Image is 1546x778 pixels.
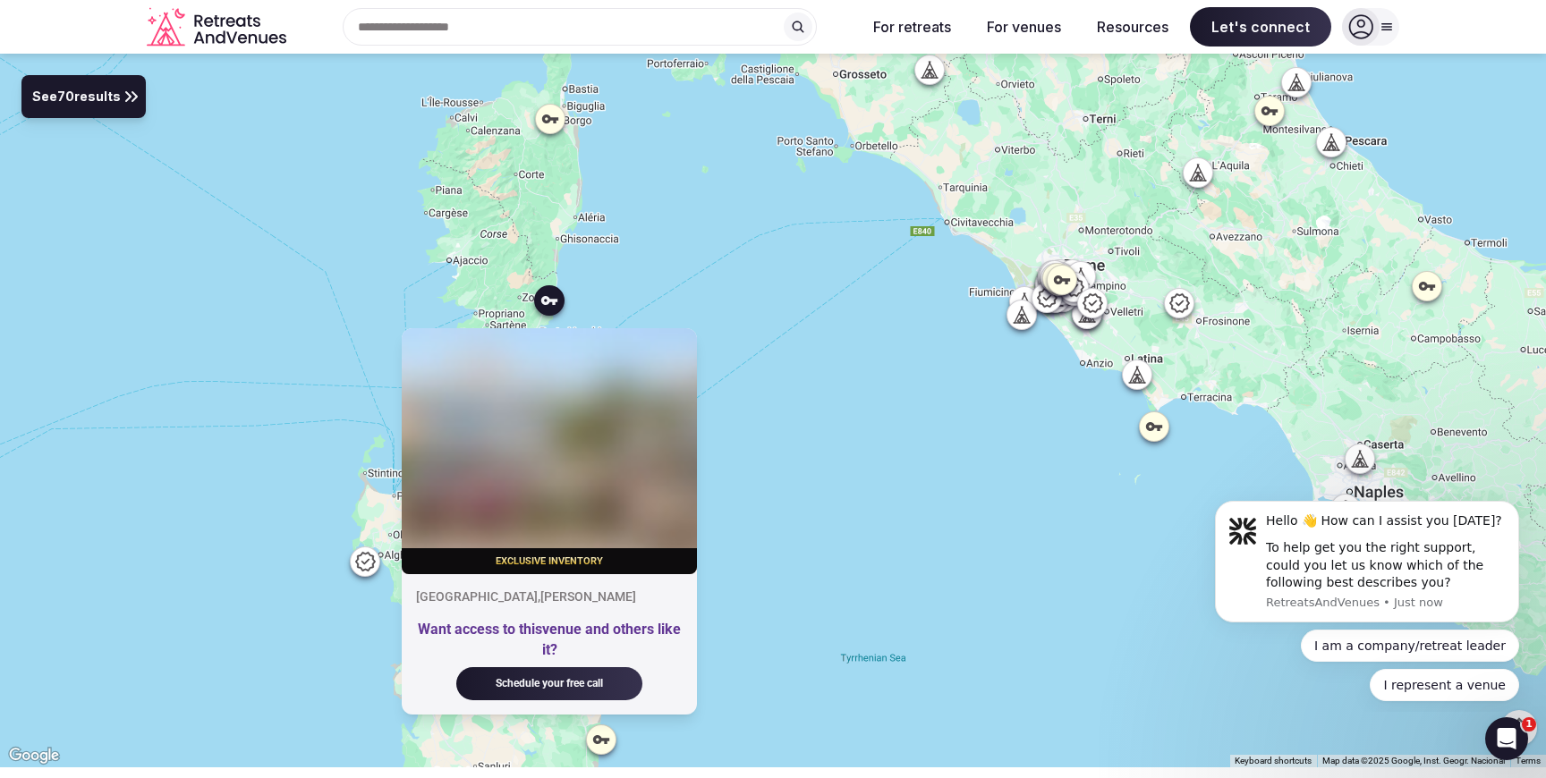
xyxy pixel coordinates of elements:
[1083,7,1183,47] button: Resources
[4,744,64,767] img: Google
[32,88,121,107] span: See 70 results
[4,744,64,767] a: Open this area in Google Maps (opens a new window)
[416,589,538,604] span: [GEOGRAPHIC_DATA]
[147,7,290,47] svg: Retreats and Venues company logo
[147,7,290,47] a: Visit the homepage
[1235,755,1312,767] button: Keyboard shortcuts
[1516,756,1541,765] a: Terms (opens in new tab)
[1322,756,1505,765] span: Map data ©2025 Google, Inst. Geogr. Nacional
[538,589,540,604] span: ,
[416,620,683,660] div: Want access to this venue and others like it?
[1522,717,1536,731] span: 1
[859,7,965,47] button: For retreats
[21,75,146,118] button: See70results
[478,676,621,691] div: Schedule your free call
[1190,7,1331,47] span: Let's connect
[456,678,642,689] a: Schedule your free call
[1485,717,1528,760] iframe: Intercom live chat
[402,555,697,567] div: Exclusive inventory
[540,589,636,604] span: [PERSON_NAME]
[402,328,697,574] img: Blurred cover image for a premium venue
[973,7,1075,47] button: For venues
[1188,485,1546,712] iframe: Intercom notifications message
